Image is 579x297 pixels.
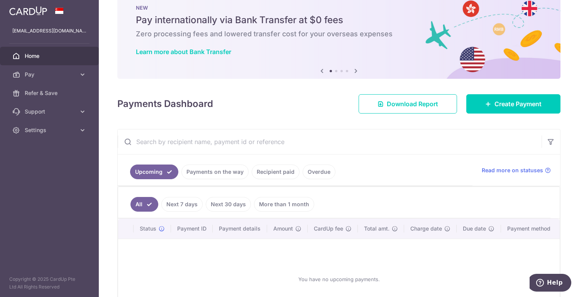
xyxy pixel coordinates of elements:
input: Search by recipient name, payment id or reference [118,129,542,154]
a: Overdue [303,165,335,179]
a: Learn more about Bank Transfer [136,48,231,56]
span: Status [140,225,156,233]
a: More than 1 month [254,197,314,212]
h5: Pay internationally via Bank Transfer at $0 fees [136,14,542,26]
a: Read more on statuses [482,166,551,174]
p: [EMAIL_ADDRESS][DOMAIN_NAME] [12,27,86,35]
span: Pay [25,71,76,78]
span: Read more on statuses [482,166,543,174]
th: Payment method [501,219,560,239]
img: CardUp [9,6,47,15]
span: Support [25,108,76,115]
iframe: Opens a widget where you can find more information [530,274,571,293]
span: Charge date [410,225,442,233]
span: Settings [25,126,76,134]
a: Next 7 days [161,197,203,212]
span: Amount [273,225,293,233]
a: Payments on the way [181,165,249,179]
h6: Zero processing fees and lowered transfer cost for your overseas expenses [136,29,542,39]
th: Payment details [213,219,267,239]
a: All [130,197,158,212]
h4: Payments Dashboard [117,97,213,111]
span: Home [25,52,76,60]
span: Due date [463,225,486,233]
th: Payment ID [171,219,213,239]
a: Upcoming [130,165,178,179]
a: Create Payment [466,94,560,114]
a: Next 30 days [206,197,251,212]
span: CardUp fee [314,225,343,233]
span: Download Report [387,99,438,109]
span: Create Payment [494,99,542,109]
span: Total amt. [364,225,389,233]
span: Refer & Save [25,89,76,97]
a: Download Report [359,94,457,114]
a: Recipient paid [252,165,300,179]
p: NEW [136,5,542,11]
